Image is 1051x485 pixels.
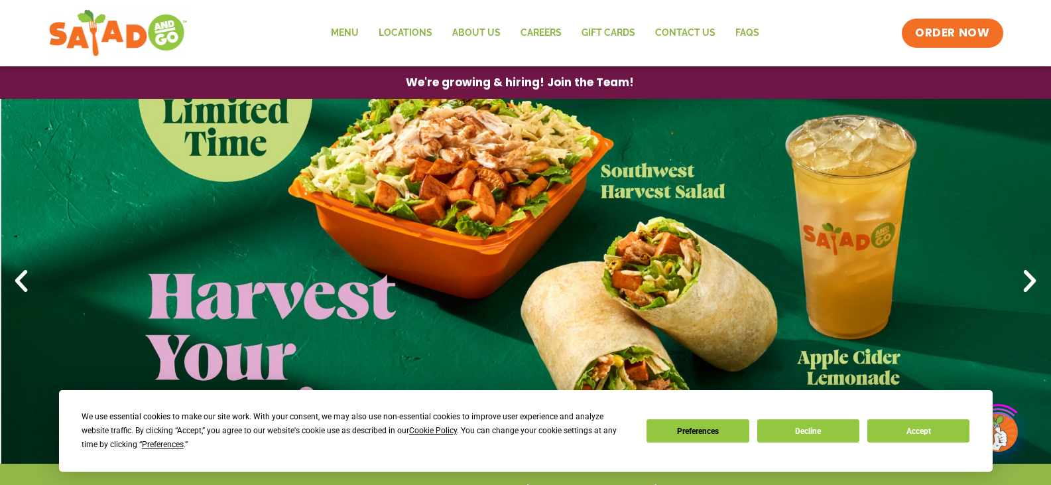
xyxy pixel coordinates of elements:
[902,19,1003,48] a: ORDER NOW
[82,410,631,452] div: We use essential cookies to make our site work. With your consent, we may also use non-essential ...
[442,18,511,48] a: About Us
[572,18,645,48] a: GIFT CARDS
[321,18,769,48] nav: Menu
[321,18,369,48] a: Menu
[725,18,769,48] a: FAQs
[1015,267,1044,296] div: Next slide
[511,18,572,48] a: Careers
[369,18,442,48] a: Locations
[7,267,36,296] div: Previous slide
[647,419,749,443] button: Preferences
[386,67,654,98] a: We're growing & hiring! Join the Team!
[757,419,859,443] button: Decline
[915,25,989,41] span: ORDER NOW
[409,426,457,435] span: Cookie Policy
[645,18,725,48] a: Contact Us
[406,77,634,88] span: We're growing & hiring! Join the Team!
[48,7,188,60] img: new-SAG-logo-768×292
[867,419,969,443] button: Accept
[142,440,184,449] span: Preferences
[59,390,993,472] div: Cookie Consent Prompt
